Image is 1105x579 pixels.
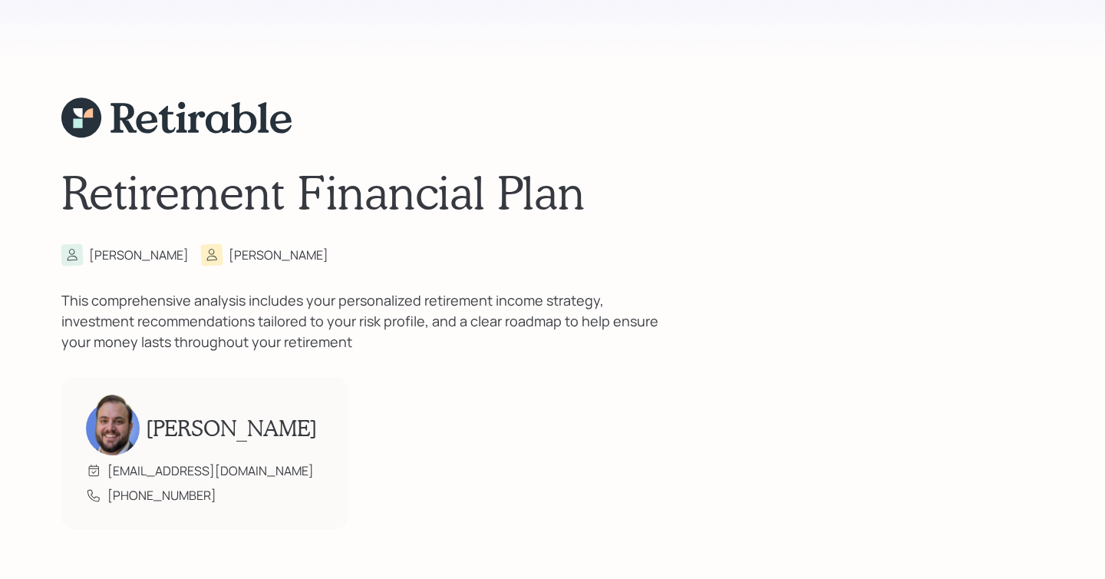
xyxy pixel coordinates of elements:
div: [EMAIL_ADDRESS][DOMAIN_NAME] [107,462,314,480]
div: [PHONE_NUMBER] [107,486,216,505]
div: This comprehensive analysis includes your personalized retirement income strategy, investment rec... [61,290,675,352]
h2: [PERSON_NAME] [146,415,317,442]
div: [PERSON_NAME] [229,246,328,264]
img: james-distasi-headshot.png [86,394,140,455]
h1: Retirement Financial Plan [61,164,872,220]
div: [PERSON_NAME] [89,246,189,264]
